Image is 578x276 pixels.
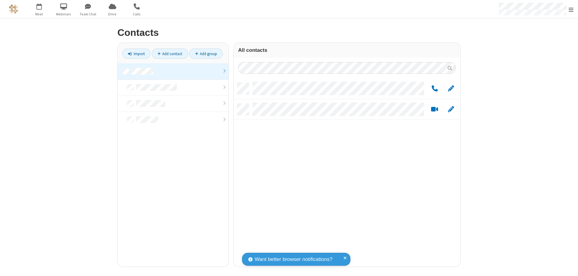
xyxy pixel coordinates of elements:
button: Edit [445,106,457,113]
span: Team Chat [77,11,99,17]
h2: Contacts [117,27,461,38]
a: Import [122,49,151,59]
h3: All contacts [238,47,456,53]
div: grid [234,78,460,267]
span: Calls [126,11,148,17]
img: QA Selenium DO NOT DELETE OR CHANGE [9,5,18,14]
span: Meet [28,11,51,17]
a: Add contact [152,49,188,59]
a: Add group [189,49,223,59]
span: Drive [101,11,124,17]
span: Want better browser notifications? [255,256,332,263]
span: Webinars [52,11,75,17]
button: Start a video meeting [429,106,440,113]
button: Edit [445,85,457,93]
button: Call by phone [429,85,440,93]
